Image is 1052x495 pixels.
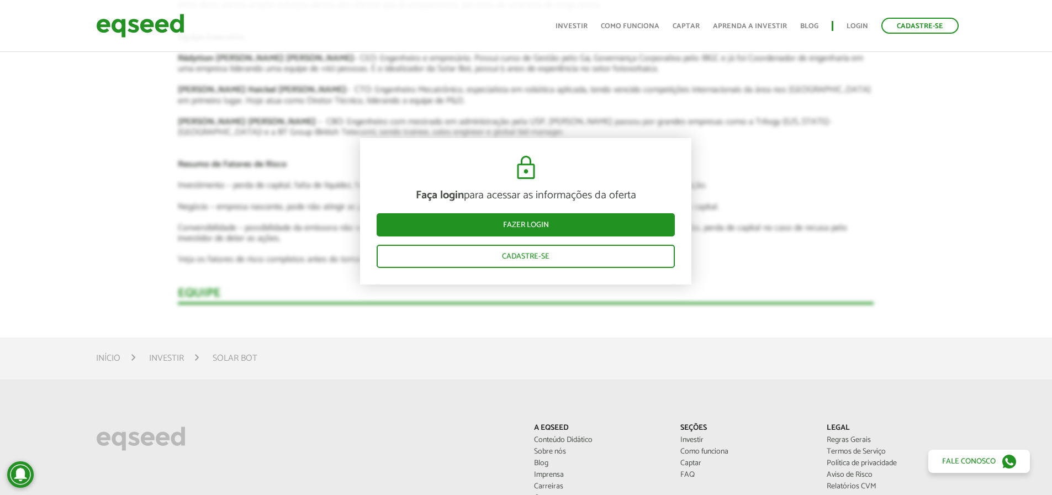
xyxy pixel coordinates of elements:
[534,448,664,456] a: Sobre nós
[847,23,868,30] a: Login
[149,354,184,363] a: Investir
[680,424,810,433] p: Seções
[827,448,956,456] a: Termos de Serviço
[827,424,956,433] p: Legal
[827,471,956,479] a: Aviso de Risco
[680,460,810,467] a: Captar
[827,460,956,467] a: Política de privacidade
[827,483,956,491] a: Relatórios CVM
[534,471,664,479] a: Imprensa
[377,189,675,202] p: para acessar as informações da oferta
[512,155,540,181] img: cadeado.svg
[96,424,186,454] img: EqSeed Logo
[680,471,810,479] a: FAQ
[556,23,588,30] a: Investir
[377,213,675,236] a: Fazer login
[534,483,664,491] a: Carreiras
[827,436,956,444] a: Regras Gerais
[800,23,818,30] a: Blog
[96,11,184,40] img: EqSeed
[96,354,120,363] a: Início
[713,23,787,30] a: Aprenda a investir
[680,448,810,456] a: Como funciona
[928,450,1030,473] a: Fale conosco
[534,460,664,467] a: Blog
[213,351,257,366] li: Solar Bot
[534,436,664,444] a: Conteúdo Didático
[377,245,675,268] a: Cadastre-se
[534,424,664,433] p: A EqSeed
[680,436,810,444] a: Investir
[601,23,659,30] a: Como funciona
[881,18,959,34] a: Cadastre-se
[673,23,700,30] a: Captar
[416,186,464,204] strong: Faça login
